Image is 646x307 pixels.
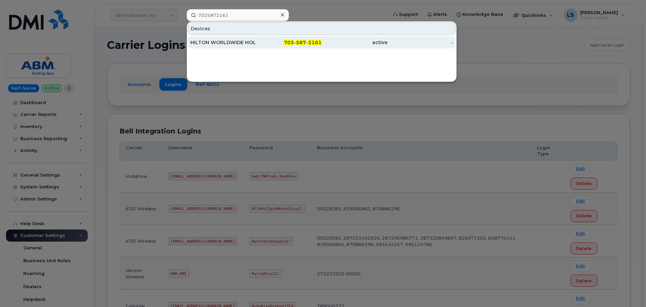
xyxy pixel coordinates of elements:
[256,39,322,46] div: - -
[308,39,322,45] span: 2161
[296,39,306,45] span: 587
[188,36,456,49] a: HILTON WORLDWIDE HOLDINGS INC.703-587-2161active-
[188,22,456,35] div: Devices
[190,39,256,46] div: HILTON WORLDWIDE HOLDINGS INC.
[284,39,294,45] span: 703
[387,39,453,46] div: -
[322,39,387,46] div: active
